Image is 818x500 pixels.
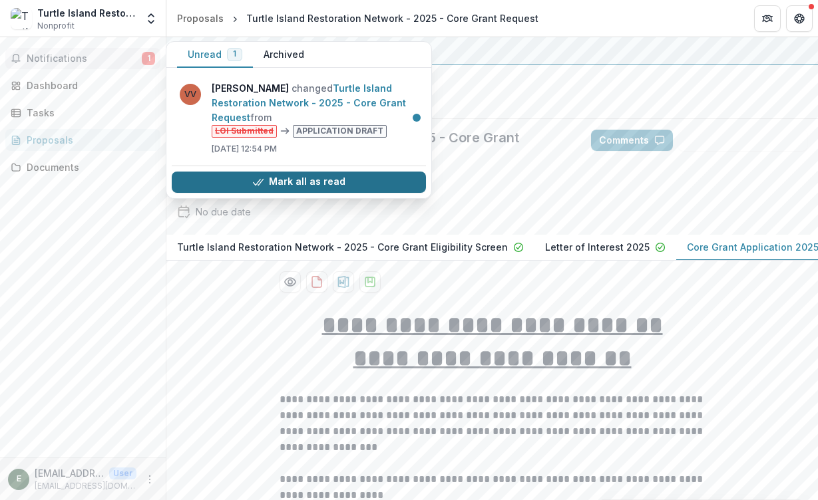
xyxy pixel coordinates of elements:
button: Answer Suggestions [678,130,807,151]
button: Notifications1 [5,48,160,69]
a: Dashboard [5,74,160,96]
div: egast@seaturtles.org [17,475,21,483]
div: [PERSON_NAME] & [PERSON_NAME] Fund [177,43,807,59]
button: Open entity switcher [142,5,160,32]
div: Dashboard [27,78,150,92]
div: Proposals [27,133,150,147]
button: Partners [754,5,781,32]
div: Turtle Island Restoration Network [37,6,136,20]
div: No due date [196,205,251,219]
div: Documents [27,160,150,174]
button: download-proposal [359,271,381,293]
span: 1 [233,49,236,59]
p: [EMAIL_ADDRESS][DOMAIN_NAME] [35,480,136,492]
button: Comments [591,130,673,151]
nav: breadcrumb [172,9,544,28]
p: Turtle Island Restoration Network - 2025 - Core Grant Eligibility Screen [177,240,508,254]
p: [EMAIL_ADDRESS][DOMAIN_NAME] [35,466,104,480]
div: Turtle Island Restoration Network - 2025 - Core Grant Request [246,11,538,25]
button: Mark all as read [172,172,426,193]
span: Notifications [27,53,142,64]
p: changed from [212,81,418,138]
a: Proposals [5,129,160,151]
a: Turtle Island Restoration Network - 2025 - Core Grant Request [212,82,406,123]
a: Documents [5,156,160,178]
div: Tasks [27,106,150,120]
p: Letter of Interest 2025 [545,240,650,254]
a: Proposals [172,9,229,28]
span: 1 [142,52,155,65]
button: Preview 8fdd38c1-1229-4bb2-a3e9-76bcd0a2cad8-2.pdf [280,271,301,293]
span: Nonprofit [37,20,75,32]
button: More [142,471,158,487]
button: download-proposal [306,271,327,293]
img: Turtle Island Restoration Network [11,8,32,29]
a: Tasks [5,102,160,124]
button: Archived [253,42,315,68]
div: Proposals [177,11,224,25]
button: Unread [177,42,253,68]
button: download-proposal [333,271,354,293]
button: Get Help [786,5,813,32]
p: User [109,467,136,479]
